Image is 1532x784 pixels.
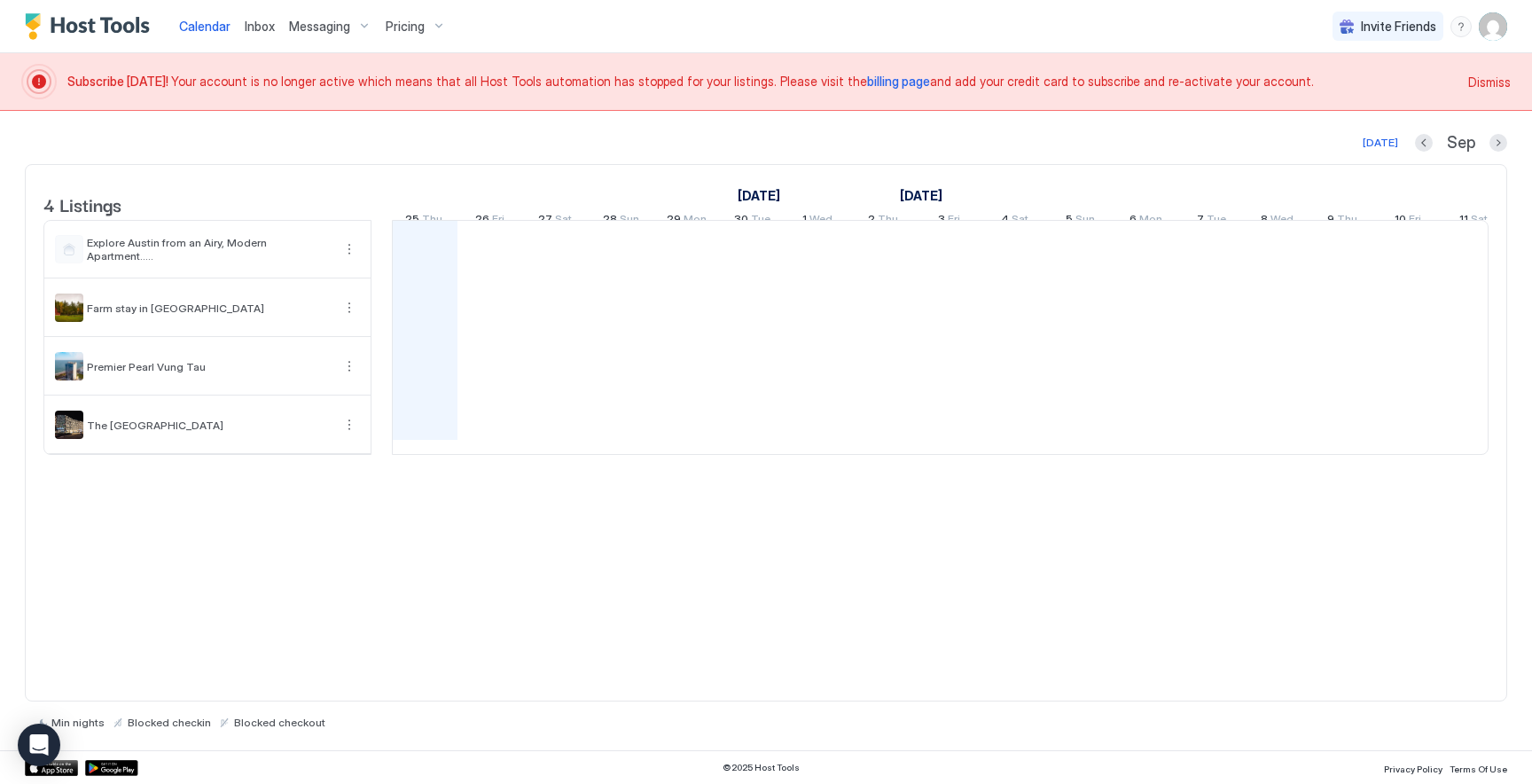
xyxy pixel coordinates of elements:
span: Thu [422,212,442,231]
span: 29 [667,212,681,231]
span: Terms Of Use [1450,764,1507,774]
span: 9 [1327,212,1334,231]
a: October 8, 2025 [1256,208,1298,234]
span: 5 [1066,212,1073,231]
a: October 7, 2025 [1192,208,1231,234]
a: Google Play Store [85,760,138,776]
span: 3 [938,212,945,231]
span: 10 [1395,212,1406,231]
span: 4 Listings [43,191,121,217]
a: September 25, 2025 [401,208,447,234]
button: [DATE] [1360,132,1401,153]
div: menu [339,297,360,318]
a: October 2, 2025 [864,208,903,234]
span: The [GEOGRAPHIC_DATA] [87,419,332,432]
span: Blocked checkin [128,716,211,729]
a: October 6, 2025 [1125,208,1167,234]
a: October 1, 2025 [895,183,947,208]
span: Mon [684,212,707,231]
a: September 10, 2025 [733,183,785,208]
a: October 5, 2025 [1061,208,1099,234]
span: 25 [405,212,419,231]
div: menu [1450,16,1472,37]
span: 2 [868,212,875,231]
span: Thu [878,212,898,231]
a: September 27, 2025 [534,208,576,234]
a: September 28, 2025 [598,208,644,234]
a: Terms Of Use [1450,758,1507,777]
span: 7 [1197,212,1204,231]
div: Open Intercom Messenger [18,724,60,766]
div: [DATE] [1363,135,1398,151]
a: October 1, 2025 [798,208,837,234]
span: 26 [475,212,489,231]
a: Host Tools Logo [25,13,158,40]
span: Fri [1409,212,1421,231]
div: listing image [55,352,83,380]
span: Wed [1270,212,1294,231]
div: User profile [1479,12,1507,41]
a: Inbox [245,17,275,35]
span: Subscribe [DATE]! [67,74,171,89]
span: Thu [1337,212,1357,231]
span: 1 [802,212,807,231]
span: Pricing [386,19,425,35]
span: Tue [751,212,770,231]
a: Privacy Policy [1384,758,1442,777]
span: Sun [620,212,639,231]
a: October 9, 2025 [1323,208,1362,234]
button: Previous month [1415,134,1433,152]
span: Premier Pearl Vung Tau [87,360,332,373]
span: 27 [538,212,552,231]
button: More options [339,414,360,435]
a: billing page [867,74,930,89]
span: Sep [1447,133,1475,153]
span: 8 [1261,212,1268,231]
a: App Store [25,760,78,776]
div: menu [339,414,360,435]
span: Privacy Policy [1384,764,1442,774]
div: menu [339,239,360,260]
button: More options [339,297,360,318]
div: listing image [55,294,83,322]
a: October 4, 2025 [997,208,1033,234]
span: Min nights [51,716,105,729]
div: menu [339,356,360,377]
span: Fri [492,212,504,231]
span: 30 [734,212,748,231]
button: More options [339,239,360,260]
button: More options [339,356,360,377]
span: 6 [1129,212,1137,231]
a: October 11, 2025 [1455,208,1492,234]
a: Calendar [179,17,231,35]
span: Fri [948,212,960,231]
span: Sat [1471,212,1488,231]
span: © 2025 Host Tools [723,762,800,773]
a: October 10, 2025 [1390,208,1426,234]
span: Dismiss [1468,73,1511,91]
span: Messaging [289,19,350,35]
span: Mon [1139,212,1162,231]
span: Your account is no longer active which means that all Host Tools automation has stopped for your ... [67,74,1458,90]
span: Sat [1012,212,1028,231]
span: 11 [1459,212,1468,231]
span: Blocked checkout [234,716,325,729]
div: listing image [55,411,83,439]
span: 4 [1001,212,1009,231]
span: Wed [809,212,832,231]
button: Next month [1489,134,1507,152]
span: Explore Austin from an Airy, Modern Apartment..... [87,236,332,263]
span: 28 [603,212,617,231]
span: Tue [1207,212,1226,231]
span: Inbox [245,19,275,34]
a: October 3, 2025 [934,208,965,234]
span: Farm stay in [GEOGRAPHIC_DATA] [87,302,332,315]
span: Calendar [179,19,231,34]
span: Invite Friends [1361,19,1436,35]
a: September 29, 2025 [662,208,711,234]
span: Sun [1075,212,1095,231]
